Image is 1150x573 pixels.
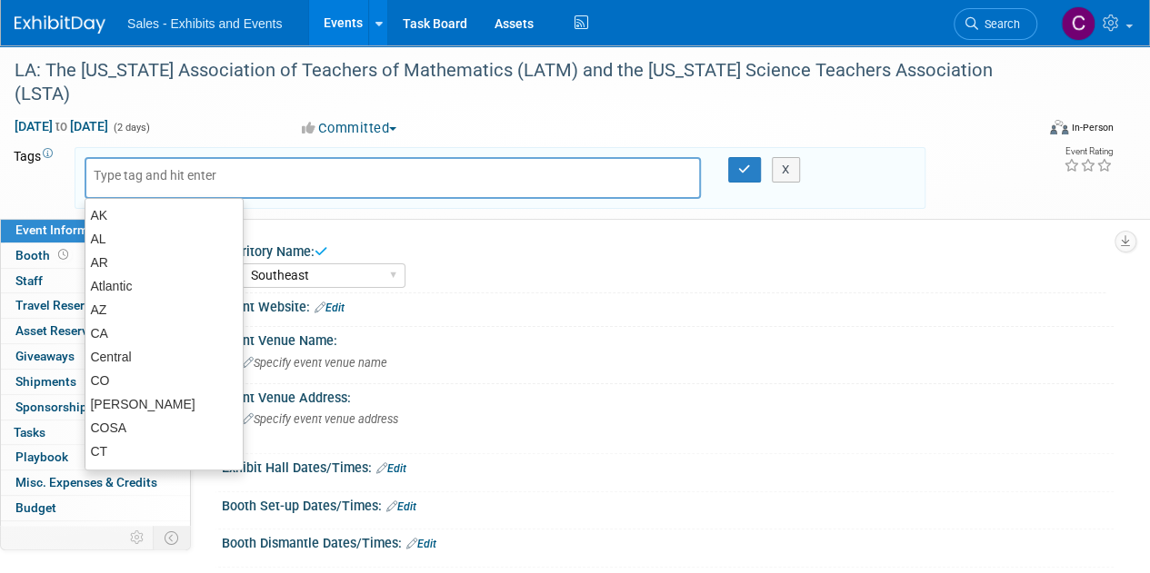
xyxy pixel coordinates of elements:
div: LA: The [US_STATE] Association of Teachers of Mathematics (LATM) and the [US_STATE] Science Teach... [8,54,1020,110]
div: CO [85,369,243,392]
div: COSA [85,416,243,440]
div: Event Venue Name: [222,327,1114,350]
a: Event Information [1,218,190,242]
a: ROI, Objectives & ROO [1,521,190,546]
div: CA [85,321,243,345]
span: to [53,119,70,133]
a: Budget [1,496,190,520]
span: Specify event venue name [242,356,387,370]
div: CT [85,440,243,463]
span: Asset Reservations [15,323,124,338]
a: Booth [1,243,190,268]
button: Committed [295,119,404,138]
div: AL [85,227,243,251]
div: In-Person [1071,121,1114,134]
span: Tasks [14,425,45,440]
a: Travel Reservations [1,293,190,318]
div: [PERSON_NAME] [85,392,243,416]
a: Edit [315,301,345,314]
a: Search [954,8,1037,40]
div: Event Format [953,117,1114,144]
td: Tags [14,147,58,209]
div: Event Website: [222,293,1114,317]
a: Edit [406,538,436,550]
td: Toggle Event Tabs [154,526,191,549]
a: Asset Reservations [1,319,190,343]
span: Misc. Expenses & Credits [15,475,157,489]
a: Staff [1,269,190,293]
div: Central [85,345,243,369]
a: Tasks [1,420,190,445]
div: Booth Dismantle Dates/Times: [222,529,1114,553]
span: (2 days) [112,122,150,133]
div: Territory Name: [223,238,1105,261]
div: Exhibit Hall Dates/Times: [222,454,1114,478]
span: Booth [15,248,72,262]
div: AK [85,203,243,227]
button: X [772,157,800,183]
a: Giveaways [1,344,190,369]
span: Sales - Exhibits and Events [127,16,282,31]
span: Search [978,17,1020,31]
td: Personalize Event Tab Strip [122,526,154,549]
a: Shipments [1,370,190,394]
a: Edit [386,500,416,513]
span: Booth not reserved yet [55,248,72,262]
img: ExhibitDay [15,15,105,34]
span: Budget [15,500,56,515]
a: Misc. Expenses & Credits [1,470,190,495]
span: Travel Reservations [15,298,126,312]
div: DE [85,463,243,487]
div: AR [85,251,243,274]
a: Playbook [1,445,190,469]
span: Event Information [15,222,117,237]
div: Event Venue Address: [222,384,1114,407]
span: Giveaways [15,349,75,363]
span: [DATE] [DATE] [14,118,109,134]
div: AZ [85,298,243,321]
a: Sponsorships [1,395,190,420]
span: Sponsorships [15,400,94,414]
span: Specify event venue address [242,412,398,426]
div: Atlantic [85,274,243,298]
span: ROI, Objectives & ROO [15,526,137,540]
input: Type tag and hit enter [94,166,239,184]
img: Format-Inperson.png [1050,120,1068,134]
img: Christine Lurz [1061,6,1095,41]
span: Staff [15,273,43,288]
span: Playbook [15,450,68,464]
a: Edit [376,462,406,475]
span: Shipments [15,374,76,389]
div: Event Rating [1064,147,1113,156]
div: Booth Set-up Dates/Times: [222,492,1114,516]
